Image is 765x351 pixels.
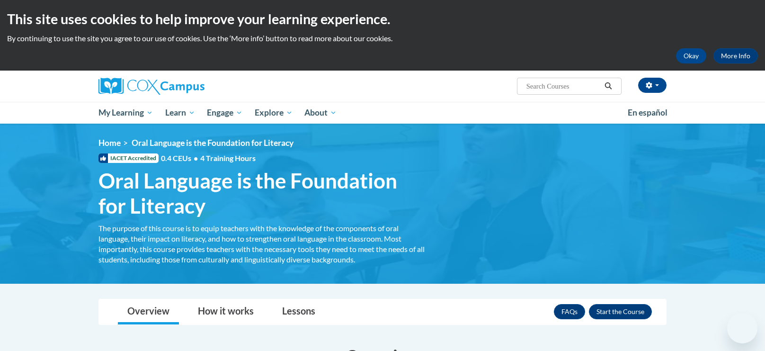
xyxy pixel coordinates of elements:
a: Learn [159,102,201,124]
span: Oral Language is the Foundation for Literacy [98,168,425,218]
span: Learn [165,107,195,118]
span: About [304,107,337,118]
div: Main menu [84,102,681,124]
button: Enroll [589,304,652,319]
a: FAQs [554,304,585,319]
h2: This site uses cookies to help improve your learning experience. [7,9,758,28]
iframe: Button to launch messaging window [727,313,757,343]
a: Engage [201,102,249,124]
span: • [194,153,198,162]
a: How it works [188,299,263,324]
span: Oral Language is the Foundation for Literacy [132,138,294,148]
div: The purpose of this course is to equip teachers with the knowledge of the components of oral lang... [98,223,425,265]
input: Search Courses [525,81,601,92]
p: By continuing to use the site you agree to our use of cookies. Use the ‘More info’ button to read... [7,33,758,44]
a: My Learning [92,102,159,124]
a: Home [98,138,121,148]
a: Cox Campus [98,78,278,95]
a: En español [622,103,674,123]
a: Explore [249,102,299,124]
button: Search [601,81,615,92]
img: Cox Campus [98,78,205,95]
a: Lessons [273,299,325,324]
a: Overview [118,299,179,324]
span: 0.4 CEUs [161,153,256,163]
button: Okay [676,48,706,63]
span: Explore [255,107,293,118]
a: About [299,102,343,124]
span: Engage [207,107,242,118]
span: 4 Training Hours [200,153,256,162]
button: Account Settings [638,78,667,93]
span: IACET Accredited [98,153,159,163]
span: En español [628,108,667,117]
a: More Info [713,48,758,63]
span: My Learning [98,107,153,118]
